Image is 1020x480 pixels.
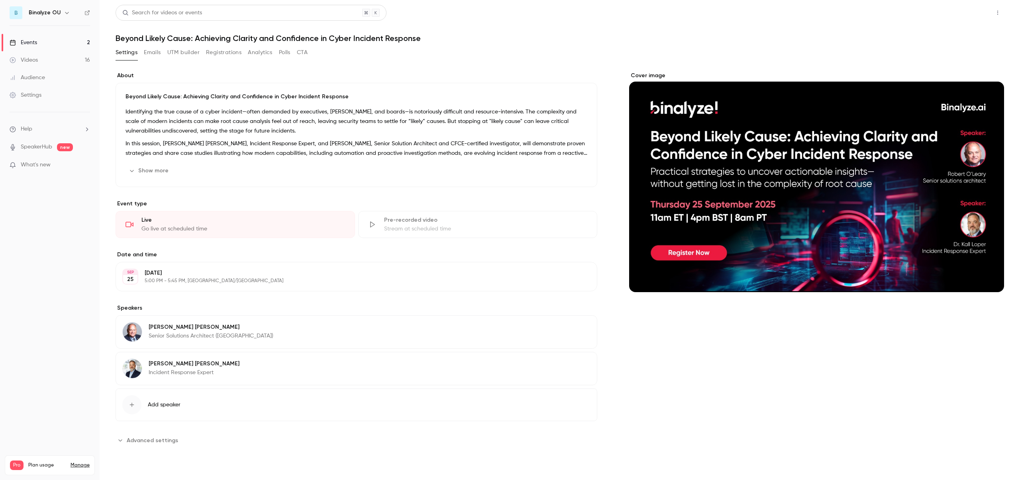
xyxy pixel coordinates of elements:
[29,9,61,17] h6: Binalyze OU
[953,5,985,21] button: Share
[116,72,597,80] label: About
[57,143,73,151] span: new
[10,39,37,47] div: Events
[206,46,241,59] button: Registrations
[144,46,161,59] button: Emails
[126,139,587,158] p: In this session, [PERSON_NAME] [PERSON_NAME], Incident Response Expert, and [PERSON_NAME], Senior...
[145,278,555,284] p: 5:00 PM - 5:45 PM, [GEOGRAPHIC_DATA]/[GEOGRAPHIC_DATA]
[629,72,1004,292] section: Cover image
[629,72,1004,80] label: Cover image
[21,143,52,151] a: SpeakerHub
[167,46,200,59] button: UTM builder
[10,74,45,82] div: Audience
[141,216,345,224] div: Live
[149,369,239,377] p: Incident Response Expert
[21,125,32,133] span: Help
[116,251,597,259] label: Date and time
[116,315,597,349] div: Robert O’Leary[PERSON_NAME] [PERSON_NAME]Senior Solutions Architect ([GEOGRAPHIC_DATA])
[141,225,345,233] div: Go live at scheduled time
[126,93,587,101] p: Beyond Likely Cause: Achieving Clarity and Confidence in Cyber Incident Response
[116,211,355,238] div: LiveGo live at scheduled time
[116,304,597,312] label: Speakers
[116,352,597,385] div: Dr. Kall Loper[PERSON_NAME] [PERSON_NAME]Incident Response Expert
[116,46,137,59] button: Settings
[123,359,142,378] img: Dr. Kall Loper
[116,388,597,421] button: Add speaker
[116,434,597,447] section: Advanced settings
[149,360,239,368] p: [PERSON_NAME] [PERSON_NAME]
[297,46,308,59] button: CTA
[126,164,173,177] button: Show more
[145,269,555,277] p: [DATE]
[14,9,18,17] span: B
[149,332,273,340] p: Senior Solutions Architect ([GEOGRAPHIC_DATA])
[148,401,180,409] span: Add speaker
[384,225,588,233] div: Stream at scheduled time
[127,275,133,283] p: 25
[21,161,51,169] span: What's new
[10,460,24,470] span: Pro
[248,46,273,59] button: Analytics
[358,211,598,238] div: Pre-recorded videoStream at scheduled time
[10,56,38,64] div: Videos
[122,9,202,17] div: Search for videos or events
[384,216,588,224] div: Pre-recorded video
[127,436,178,445] span: Advanced settings
[116,33,1004,43] h1: Beyond Likely Cause: Achieving Clarity and Confidence in Cyber Incident Response
[149,323,273,331] p: [PERSON_NAME] [PERSON_NAME]
[279,46,290,59] button: Polls
[71,462,90,468] a: Manage
[116,434,183,447] button: Advanced settings
[116,200,597,208] p: Event type
[123,269,137,275] div: SEP
[123,322,142,341] img: Robert O’Leary
[28,462,66,468] span: Plan usage
[126,107,587,136] p: Identifying the true cause of a cyber incident—often demanded by executives, [PERSON_NAME], and b...
[10,125,90,133] li: help-dropdown-opener
[80,162,90,169] iframe: Noticeable Trigger
[10,91,41,99] div: Settings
